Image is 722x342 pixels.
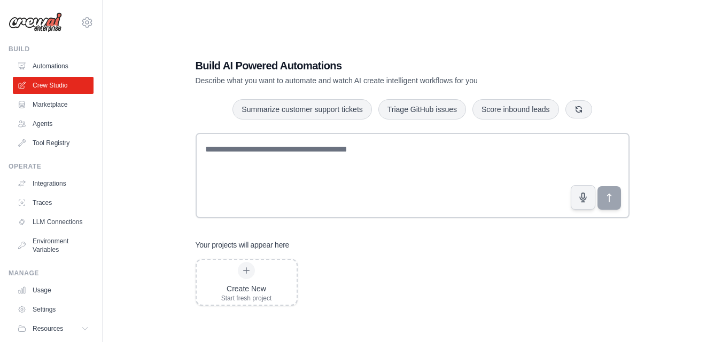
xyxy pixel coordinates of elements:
h1: Build AI Powered Automations [196,58,555,73]
button: Resources [13,320,94,337]
a: LLM Connections [13,213,94,230]
div: Build [9,45,94,53]
button: Get new suggestions [565,100,592,118]
a: Integrations [13,175,94,192]
a: Tool Registry [13,134,94,152]
a: Traces [13,194,94,211]
h3: Your projects will appear here [196,240,290,250]
div: Operate [9,162,94,171]
img: Logo [9,12,62,33]
button: Score inbound leads [472,99,559,120]
a: Agents [13,115,94,132]
button: Click to speak your automation idea [571,185,595,210]
button: Summarize customer support tickets [232,99,371,120]
a: Automations [13,58,94,75]
button: Triage GitHub issues [378,99,466,120]
a: Marketplace [13,96,94,113]
div: Manage [9,269,94,277]
a: Settings [13,301,94,318]
span: Resources [33,324,63,333]
p: Describe what you want to automate and watch AI create intelligent workflows for you [196,75,555,86]
a: Crew Studio [13,77,94,94]
div: Create New [221,283,272,294]
a: Environment Variables [13,233,94,258]
div: Start fresh project [221,294,272,303]
a: Usage [13,282,94,299]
